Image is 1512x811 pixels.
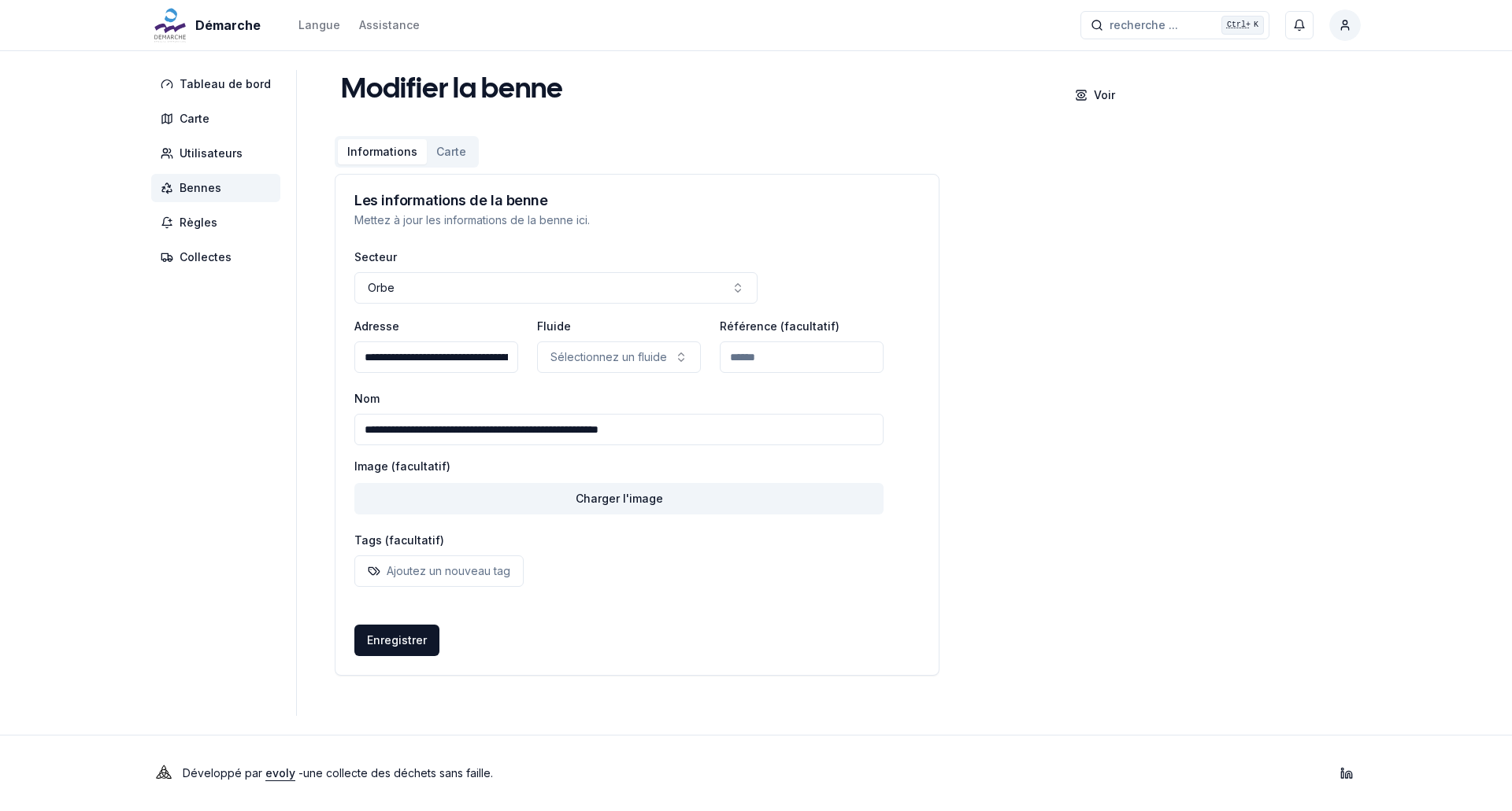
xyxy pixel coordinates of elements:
[354,625,439,656] button: Enregistrer
[180,249,232,265] span: Collectes
[151,761,176,786] img: Evoly Logo
[354,483,884,514] button: Charger l'image
[151,139,287,168] a: Utilisateurs
[298,17,340,33] div: Langue
[354,250,397,264] label: Secteur
[180,111,209,127] span: Carte
[151,174,287,202] a: Bennes
[1110,17,1178,33] span: recherche ...
[354,212,920,228] p: Mettez à jour les informations de la benne ici.
[195,16,261,35] span: Démarche
[298,16,340,35] button: Langue
[183,762,493,784] p: Développé par - une collecte des déchets sans faille .
[354,461,884,472] label: Image (facultatif)
[151,16,267,35] a: Démarche
[550,349,667,365] p: Sélectionnez un fluide
[341,75,563,106] h1: Modifier la benne
[537,319,571,333] label: Fluide
[1080,11,1269,39] button: recherche ...Ctrl+K
[354,194,920,208] h3: Les informations de la benne
[720,319,839,333] label: Référence (facultatif)
[338,139,427,164] button: Informations
[354,555,524,587] button: Ajoutez un nouveau tag
[151,6,189,44] img: Démarche Logo
[151,105,287,133] a: Carte
[354,392,380,405] label: Nom
[180,180,221,196] span: Bennes
[354,272,758,304] button: Orbe
[1094,87,1115,103] p: Voir
[265,766,295,780] a: evoly
[180,76,271,92] span: Tableau de bord
[359,16,420,35] a: Assistance
[354,533,444,547] label: Tags (facultatif)
[1062,70,1354,111] a: Voir
[387,563,510,579] p: Ajoutez un nouveau tag
[151,208,287,237] a: Règles
[151,70,287,98] a: Tableau de bord
[180,146,243,161] span: Utilisateurs
[151,243,287,271] a: Collectes
[354,319,399,333] label: Adresse
[427,139,476,164] button: Carte
[180,215,217,230] span: Règles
